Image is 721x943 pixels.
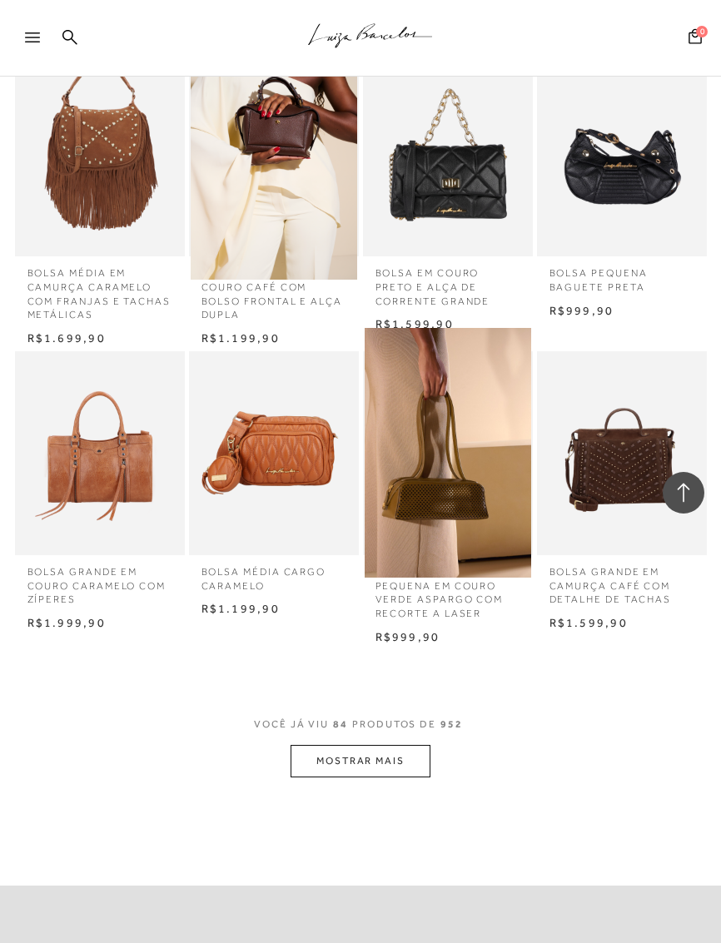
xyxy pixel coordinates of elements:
img: BOLSA GRANDE EM CAMURÇA CAFÉ COM DETALHE DE TACHAS [539,328,705,578]
span: R$1.599,90 [375,317,454,330]
a: BOLSA GRANDE EM COURO CARAMELO COM ZÍPERES [15,555,185,607]
span: VOCÊ JÁ VIU PRODUTOS DE [254,718,467,730]
img: BOLSA EM COURO PRETO E ALÇA DE CORRENTE GRANDE [365,30,531,280]
span: 952 [440,718,463,730]
a: BOLSA GRANDE EM COURO CARAMELO COM ZÍPERES BOLSA GRANDE EM COURO CARAMELO COM ZÍPERES [17,328,183,578]
a: BOLSA PEQUENA EM COURO CAFÉ COM BOLSO FRONTAL E ALÇA DUPLA BOLSA PEQUENA EM COURO CAFÉ COM BOLSO ... [191,30,357,280]
span: R$1.599,90 [549,616,628,629]
a: BOLSA GRANDE EM CAMURÇA CAFÉ COM DETALHE DE TACHAS BOLSA GRANDE EM CAMURÇA CAFÉ COM DETALHE DE TA... [539,328,705,578]
span: R$1.999,90 [27,616,106,629]
span: R$999,90 [375,630,440,643]
img: BOLSA PEQUENA BAGUETE PRETA [539,30,705,280]
button: MOSTRAR MAIS [291,745,430,777]
a: BOLSA GRANDE EM CAMURÇA CAFÉ COM DETALHE DE TACHAS [537,555,707,607]
span: R$999,90 [549,304,614,317]
img: BOLSA MÉDIA CARGO CARAMELO [191,328,357,578]
a: BOLSA PEQUENA BAGUETE PRETA BOLSA PEQUENA BAGUETE PRETA [539,30,705,280]
img: BOLSA GRANDE EM COURO CARAMELO COM ZÍPERES [17,328,183,578]
a: BOLSA MÉDIA EM CAMURÇA CARAMELO COM FRANJAS E TACHAS METÁLICAS [15,256,185,322]
a: BOLSA BAGUETE PEQUENA EM COURO VERDE ASPARGO COM RECORTE A LASER BOLSA BAGUETE PEQUENA EM COURO V... [365,328,531,578]
img: BOLSA PEQUENA EM COURO CAFÉ COM BOLSO FRONTAL E ALÇA DUPLA [191,30,357,280]
a: BOLSA EM COURO PRETO E ALÇA DE CORRENTE GRANDE [363,256,533,308]
a: BOLSA BAGUETE PEQUENA EM COURO VERDE ASPARGO COM RECORTE A LASER [363,555,533,621]
a: BOLSA MÉDIA CARGO CARAMELO BOLSA MÉDIA CARGO CARAMELO [191,328,357,578]
span: 0 [696,26,708,37]
a: BOLSA MÉDIA CARGO CARAMELO [189,555,359,593]
span: R$1.199,90 [201,602,280,615]
a: BOLSA MÉDIA EM CAMURÇA CARAMELO COM FRANJAS E TACHAS METÁLICAS BOLSA MÉDIA EM CAMURÇA CARAMELO CO... [17,30,183,280]
a: BOLSA EM COURO PRETO E ALÇA DE CORRENTE GRANDE BOLSA EM COURO PRETO E ALÇA DE CORRENTE GRANDE [365,30,531,280]
span: 84 [333,718,348,730]
img: BOLSA BAGUETE PEQUENA EM COURO VERDE ASPARGO COM RECORTE A LASER [365,328,531,578]
a: BOLSA PEQUENA EM COURO CAFÉ COM BOLSO FRONTAL E ALÇA DUPLA [189,256,359,322]
img: BOLSA MÉDIA EM CAMURÇA CARAMELO COM FRANJAS E TACHAS METÁLICAS [17,30,183,280]
a: BOLSA PEQUENA BAGUETE PRETA [537,256,707,295]
button: 0 [684,27,707,50]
